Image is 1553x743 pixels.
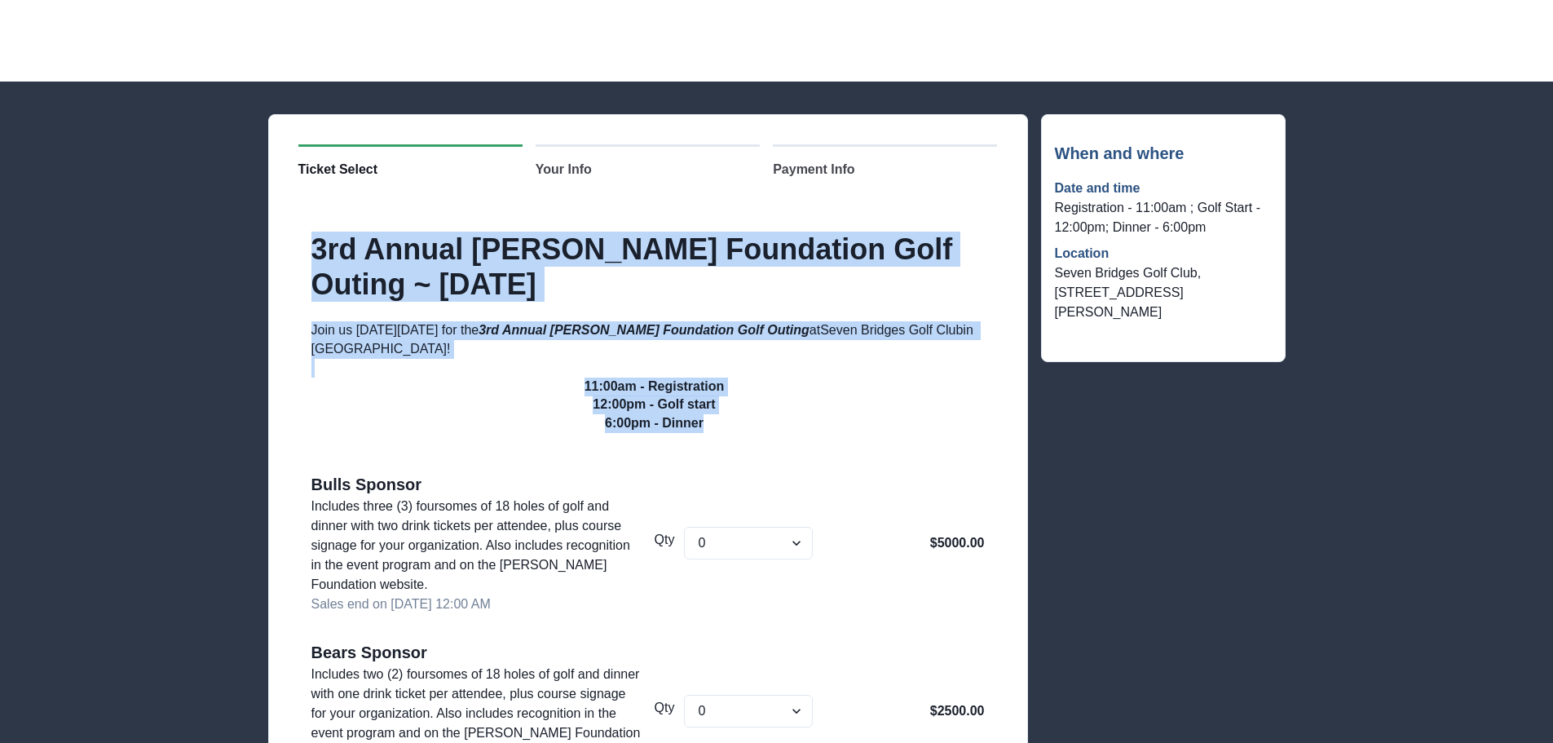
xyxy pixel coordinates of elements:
[773,160,854,179] span: Payment Info
[1055,198,1272,237] p: Registration - 11:00am ; Golf Start - 12:00pm; Dinner - 6:00pm
[311,595,491,614] p: Sales end on [DATE] 12:00 AM
[311,640,427,665] p: Bears Sponsor
[1055,244,1272,263] p: Location
[311,321,998,358] p: Join us [DATE][DATE] for the at in [GEOGRAPHIC_DATA]!
[655,530,675,550] label: Qty
[1055,263,1272,322] p: Seven Bridges Golf Club, [STREET_ADDRESS][PERSON_NAME]
[593,397,715,411] strong: 12:00pm - Golf start
[605,416,704,430] strong: 6:00pm - Dinner
[585,379,725,393] strong: 11:00am - Registration
[930,701,985,721] p: $ 2500.00
[820,323,963,337] a: Seven Bridges Golf Club
[311,232,998,302] h2: 3rd Annual [PERSON_NAME] Foundation Golf Outing ~ [DATE]
[298,160,378,179] span: Ticket Select
[1055,179,1272,198] p: Date and time
[1055,141,1272,166] p: When and where
[311,497,642,595] p: Includes three (3) foursomes of 18 holes of golf and dinner with two drink tickets per attendee, ...
[930,533,985,553] p: $ 5000.00
[655,698,675,718] label: Qty
[311,472,422,497] p: Bulls Sponsor
[479,323,810,337] em: 3rd Annual [PERSON_NAME] Foundation Golf Outing
[536,160,592,179] span: Your Info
